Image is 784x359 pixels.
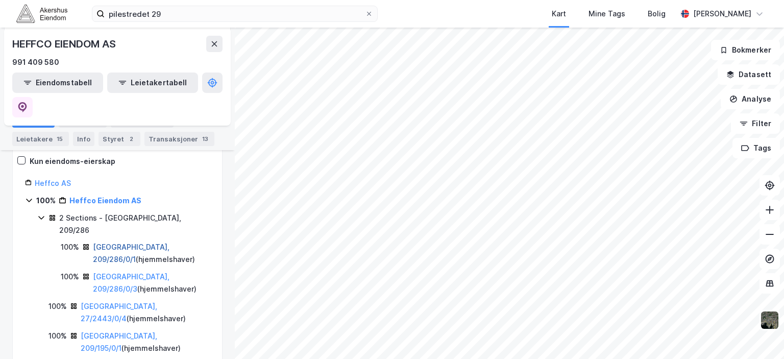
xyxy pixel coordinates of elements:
div: 13 [200,134,210,144]
div: Transaksjoner [144,132,214,146]
button: Datasett [718,64,780,85]
div: 2 Sections - [GEOGRAPHIC_DATA], 209/286 [59,212,210,236]
div: ( hjemmelshaver ) [81,330,210,354]
div: ( hjemmelshaver ) [81,300,210,325]
div: Bolig [648,8,666,20]
button: Bokmerker [711,40,780,60]
div: ( hjemmelshaver ) [93,241,210,266]
div: Mine Tags [589,8,625,20]
div: Kart [552,8,566,20]
a: [GEOGRAPHIC_DATA], 209/286/0/1 [93,243,169,264]
button: Tags [732,138,780,158]
div: HEFFCO EIENDOM AS [12,36,118,52]
div: 2 [126,134,136,144]
div: Leietakere [12,132,69,146]
iframe: Chat Widget [733,310,784,359]
a: Heffco AS [35,179,71,187]
input: Søk på adresse, matrikkel, gårdeiere, leietakere eller personer [105,6,365,21]
img: akershus-eiendom-logo.9091f326c980b4bce74ccdd9f866810c.svg [16,5,67,22]
div: [PERSON_NAME] [693,8,751,20]
div: Styret [99,132,140,146]
div: 100% [48,330,67,342]
a: [GEOGRAPHIC_DATA], 209/195/0/1 [81,331,157,352]
div: 100% [61,271,79,283]
button: Filter [731,113,780,134]
div: 100% [48,300,67,313]
button: Eiendomstabell [12,73,103,93]
div: Kontrollprogram for chat [733,310,784,359]
a: Heffco Eiendom AS [69,196,141,205]
div: Info [73,132,94,146]
div: 100% [36,195,56,207]
a: [GEOGRAPHIC_DATA], 209/286/0/3 [93,272,169,293]
a: [GEOGRAPHIC_DATA], 27/2443/0/4 [81,302,157,323]
div: 991 409 580 [12,56,59,68]
div: 15 [55,134,65,144]
div: Kun eiendoms-eierskap [30,155,115,167]
div: ( hjemmelshaver ) [93,271,210,295]
button: Leietakertabell [107,73,198,93]
button: Analyse [721,89,780,109]
div: 100% [61,241,79,253]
